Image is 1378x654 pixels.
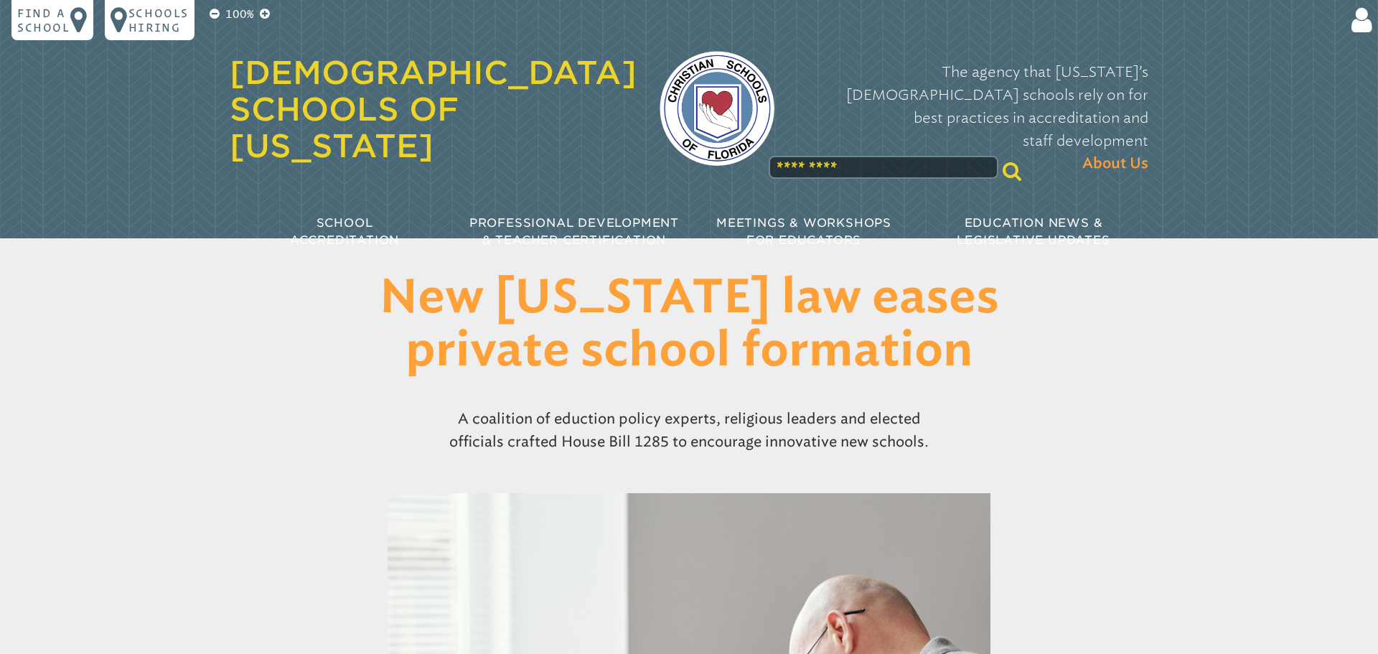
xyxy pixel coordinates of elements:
span: About Us [1082,152,1148,175]
span: Meetings & Workshops for Educators [716,216,891,247]
a: [DEMOGRAPHIC_DATA] Schools of [US_STATE] [230,54,637,164]
span: Education News & Legislative Updates [957,216,1110,247]
p: The agency that [US_STATE]’s [DEMOGRAPHIC_DATA] schools rely on for best practices in accreditati... [797,60,1148,175]
img: csf-logo-web-colors.png [660,51,774,166]
span: School Accreditation [290,216,399,247]
p: Schools Hiring [128,6,189,34]
span: Professional Development & Teacher Certification [469,216,679,247]
p: Find a school [17,6,70,34]
p: A coalition of eduction policy experts, religious leaders and elected officials crafted House Bil... [388,401,990,459]
p: 100% [222,6,257,23]
h1: New [US_STATE] law eases private school formation [320,273,1058,378]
